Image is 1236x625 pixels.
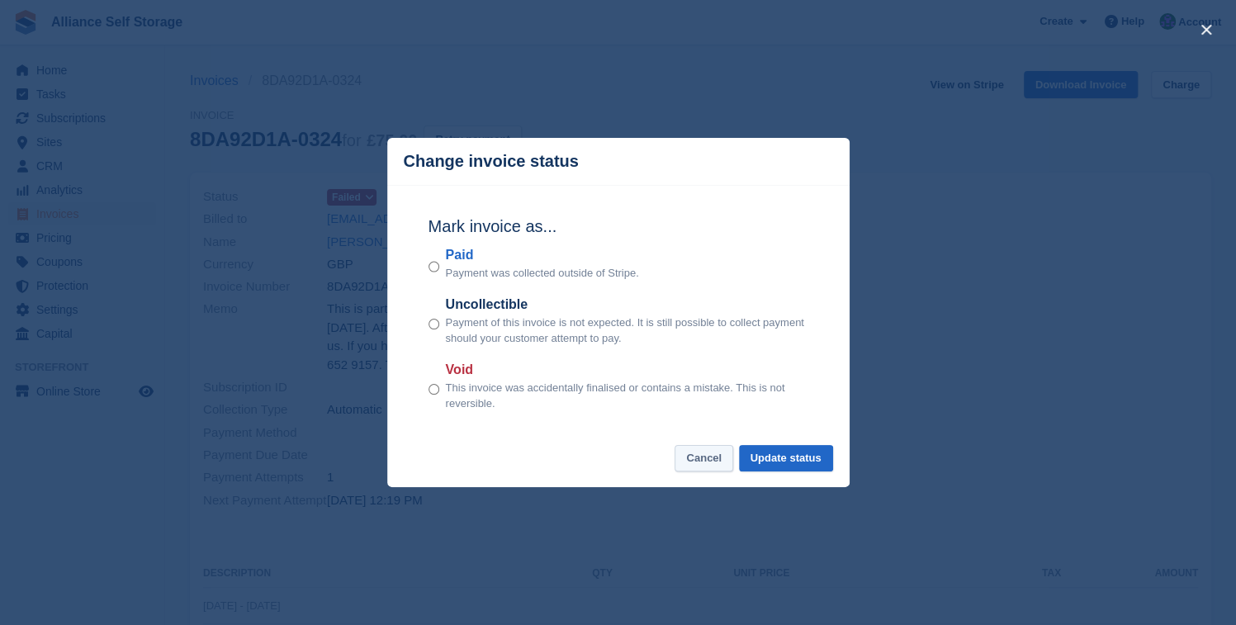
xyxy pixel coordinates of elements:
p: Change invoice status [404,152,579,171]
p: Payment of this invoice is not expected. It is still possible to collect payment should your cust... [446,315,808,347]
h2: Mark invoice as... [429,214,808,239]
p: This invoice was accidentally finalised or contains a mistake. This is not reversible. [446,380,808,412]
p: Payment was collected outside of Stripe. [446,265,639,282]
button: Update status [739,445,833,472]
label: Paid [446,245,639,265]
label: Uncollectible [446,295,808,315]
button: close [1193,17,1219,43]
button: Cancel [675,445,733,472]
label: Void [446,360,808,380]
